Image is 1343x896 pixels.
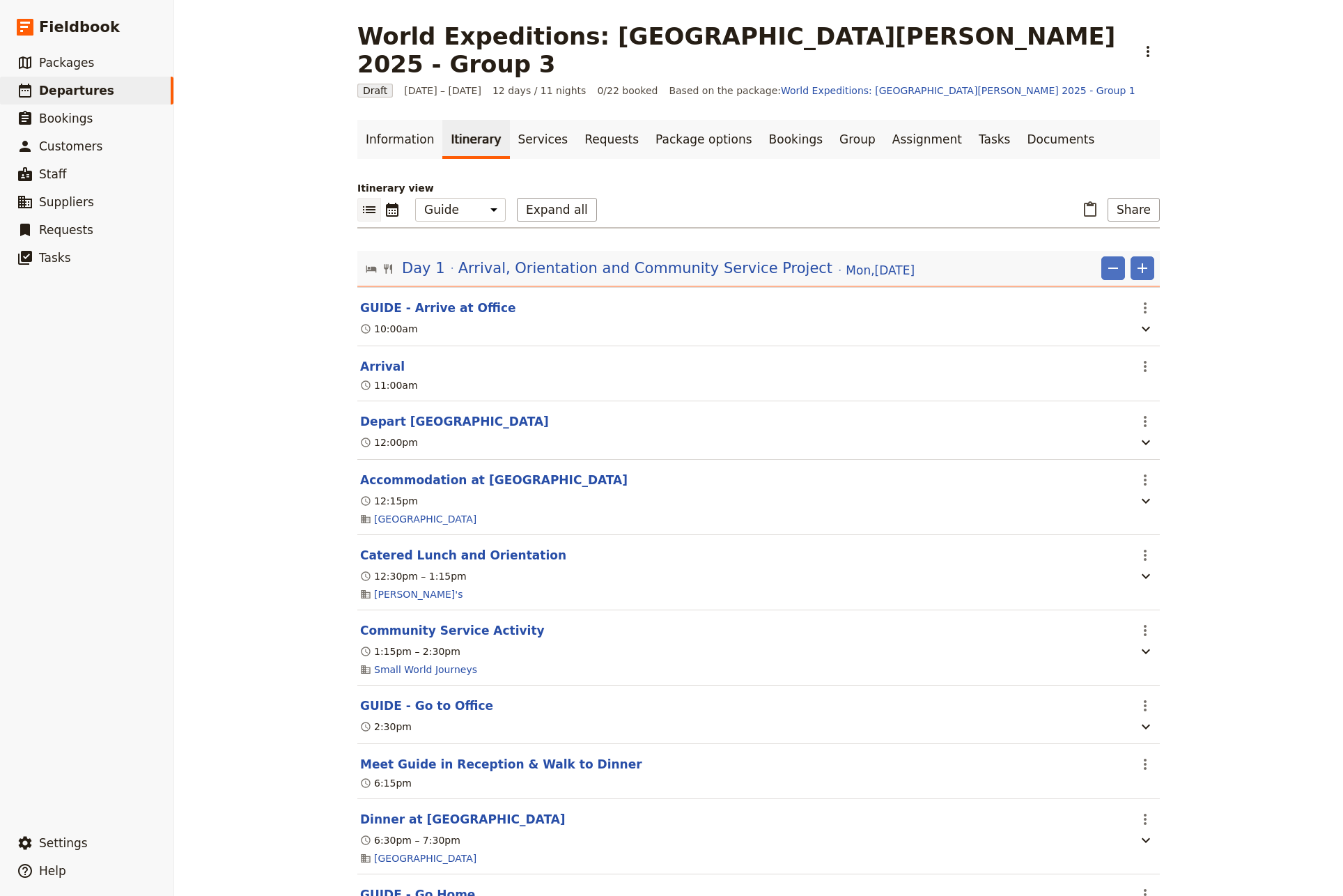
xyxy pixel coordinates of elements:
[517,198,597,222] button: Expand all
[360,569,467,583] div: 12:30pm – 1:15pm
[39,223,93,237] span: Requests
[360,322,418,336] div: 10:00am
[1108,198,1160,222] button: Share
[360,547,566,564] button: Edit this itinerary item
[1133,410,1157,433] button: Actions
[374,587,463,601] a: [PERSON_NAME]'s
[846,262,915,279] span: Mon , [DATE]
[360,776,412,790] div: 6:15pm
[1133,694,1157,718] button: Actions
[1133,752,1157,776] button: Actions
[360,833,460,847] div: 6:30pm – 7:30pm
[360,697,493,714] button: Edit this itinerary item
[1133,543,1157,567] button: Actions
[1133,296,1157,320] button: Actions
[360,720,412,734] div: 2:30pm
[1136,40,1160,63] button: Actions
[360,622,545,639] button: Edit this itinerary item
[360,494,418,508] div: 12:15pm
[357,120,442,159] a: Information
[357,22,1128,78] h1: World Expeditions: [GEOGRAPHIC_DATA][PERSON_NAME] 2025 - Group 3
[360,756,642,773] button: Edit this itinerary item
[374,512,476,526] a: [GEOGRAPHIC_DATA]
[360,413,549,430] button: Edit this itinerary item
[402,258,445,279] span: Day 1
[357,181,1160,195] p: Itinerary view
[360,644,460,658] div: 1:15pm – 2:30pm
[357,198,381,222] button: List view
[781,85,1135,96] a: World Expeditions: [GEOGRAPHIC_DATA][PERSON_NAME] 2025 - Group 1
[39,251,71,265] span: Tasks
[360,811,566,828] button: Edit this itinerary item
[39,836,88,850] span: Settings
[1133,808,1157,831] button: Actions
[360,378,418,392] div: 11:00am
[39,864,66,878] span: Help
[360,358,405,375] button: Edit this itinerary item
[366,258,915,279] button: Edit day information
[647,120,760,159] a: Package options
[39,167,67,181] span: Staff
[39,195,94,209] span: Suppliers
[1131,256,1154,280] button: Add
[1133,468,1157,492] button: Actions
[1133,355,1157,378] button: Actions
[360,300,516,316] button: Edit this itinerary item
[1078,198,1102,222] button: Paste itinerary item
[761,120,831,159] a: Bookings
[357,84,393,98] span: Draft
[360,435,418,449] div: 12:00pm
[1133,619,1157,642] button: Actions
[360,472,628,488] button: Edit this itinerary item
[374,851,476,865] a: [GEOGRAPHIC_DATA]
[39,139,102,153] span: Customers
[442,120,509,159] a: Itinerary
[576,120,647,159] a: Requests
[492,84,587,98] span: 12 days / 11 nights
[1101,256,1125,280] button: Remove
[884,120,970,159] a: Assignment
[510,120,577,159] a: Services
[597,84,658,98] span: 0/22 booked
[374,663,477,677] a: Small World Journeys
[39,56,94,70] span: Packages
[831,120,884,159] a: Group
[669,84,1135,98] span: Based on the package:
[381,198,404,222] button: Calendar view
[970,120,1019,159] a: Tasks
[404,84,481,98] span: [DATE] – [DATE]
[39,17,120,38] span: Fieldbook
[458,258,832,279] span: Arrival, Orientation and Community Service Project
[39,111,93,125] span: Bookings
[1018,120,1103,159] a: Documents
[39,84,114,98] span: Departures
